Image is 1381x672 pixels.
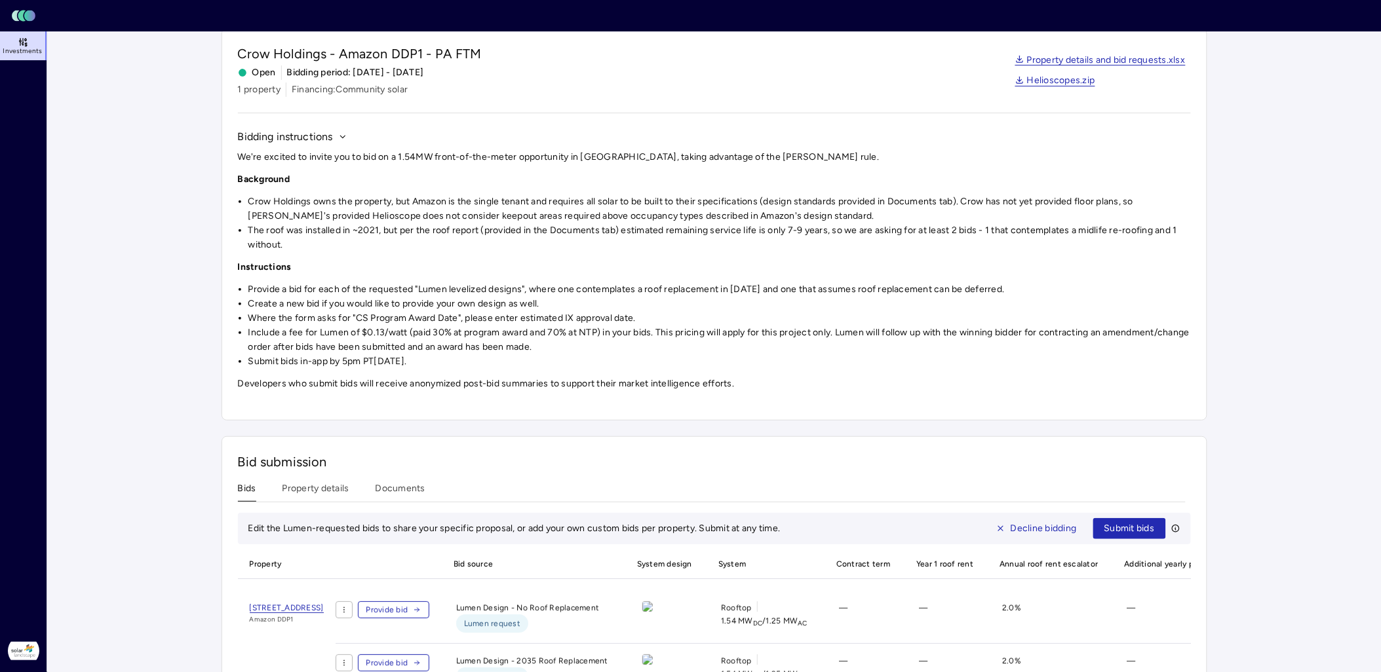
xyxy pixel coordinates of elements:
span: Open [238,65,276,80]
button: Decline bidding [985,518,1088,539]
img: Solar Landscape [8,635,39,667]
button: Bids [238,481,256,502]
a: Property details and bid requests.xlsx [1015,56,1186,66]
button: Bidding instructions [238,129,347,145]
span: Additional yearly payments [1117,550,1234,578]
span: Lumen request [464,617,520,630]
span: System [710,550,818,578]
span: Investments [3,47,42,55]
div: Lumen Design - No Roof Replacement [446,601,619,633]
button: Property details [282,481,349,502]
span: Bidding instructions [238,129,333,145]
sub: DC [753,618,763,627]
button: Provide bid [358,601,430,618]
img: view [642,654,653,665]
span: Bid source [446,550,619,578]
button: Provide bid [358,654,430,671]
li: Submit bids in-app by 5pm PT[DATE]. [248,354,1191,369]
li: Provide a bid for each of the requested "Lumen levelized designs", where one contemplates a roof ... [248,282,1191,297]
span: Provide bid [366,603,408,616]
span: Year 1 roof rent [908,550,981,578]
li: Create a new bid if you would like to provide your own design as well. [248,297,1191,311]
span: Crow Holdings - Amazon DDP1 - PA FTM [238,45,482,63]
span: Provide bid [366,656,408,669]
span: Rooftop [721,601,752,614]
span: Decline bidding [1011,521,1077,536]
span: Amazon DDP1 [250,614,324,625]
div: 2.0% [992,601,1106,633]
div: — [1117,601,1234,633]
span: Rooftop [721,654,752,667]
div: — [908,601,981,633]
span: 1 property [238,83,281,97]
li: Where the form asks for "CS Program Award Date", please enter estimated IX approval date. [248,311,1191,326]
span: Annual roof rent escalator [992,550,1106,578]
div: — [828,601,898,633]
p: Developers who submit bids will receive anonymized post-bid summaries to support their market int... [238,377,1191,391]
img: view [642,601,653,612]
span: 1.54 MW / 1.25 MW [721,614,807,627]
a: [STREET_ADDRESS] [250,601,324,614]
li: Crow Holdings owns the property, but Amazon is the single tenant and requires all solar to be bui... [248,195,1191,223]
span: Bid submission [238,454,327,470]
button: Documents [376,481,425,502]
span: [STREET_ADDRESS] [250,603,324,613]
span: Submit bids [1104,521,1155,536]
span: Bidding period: [DATE] - [DATE] [287,65,424,80]
span: Edit the Lumen-requested bids to share your specific proposal, or add your own custom bids per pr... [248,523,781,534]
strong: Instructions [238,261,292,272]
li: The roof was installed in ~2021, but per the roof report (provided in the Documents tab) estimate... [248,223,1191,252]
sub: AC [798,618,807,627]
button: Submit bids [1093,518,1166,539]
strong: Background [238,174,290,185]
span: System design [629,550,700,578]
span: Contract term [828,550,898,578]
span: Property [238,550,336,578]
li: Include a fee for Lumen of $0.13/watt (paid 30% at program award and 70% at NTP) in your bids. Th... [248,326,1191,354]
span: Financing: Community solar [292,83,408,97]
p: We're excited to invite you to bid on a 1.54MW front-of-the-meter opportunity in [GEOGRAPHIC_DATA... [238,150,1191,164]
a: Helioscopes.zip [1015,76,1095,86]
